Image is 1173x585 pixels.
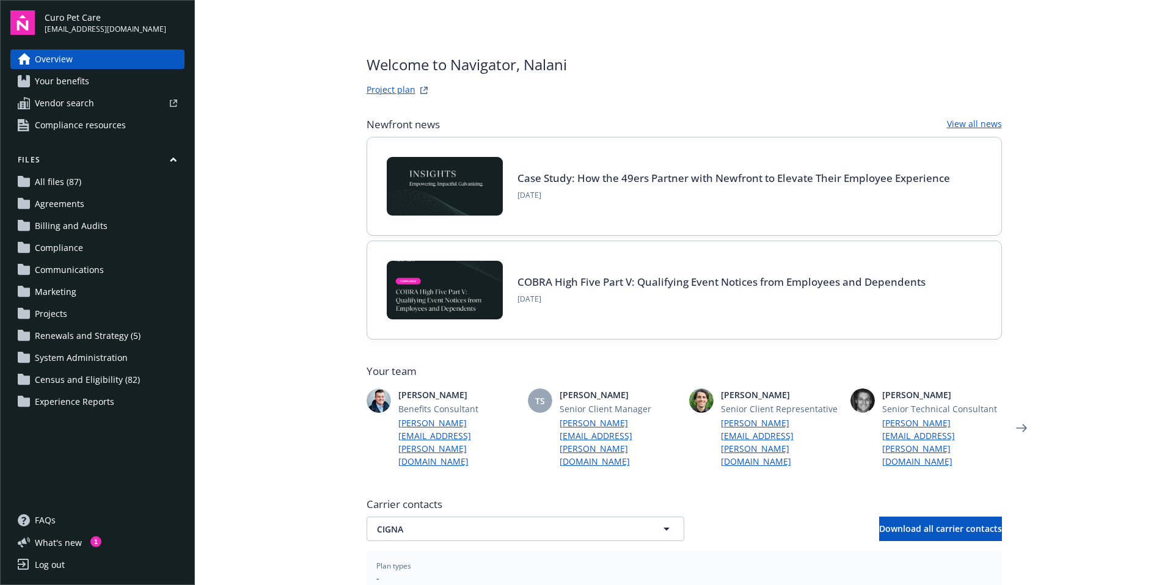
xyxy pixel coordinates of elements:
[10,392,185,412] a: Experience Reports
[517,275,926,289] a: COBRA High Five Part V: Qualifying Event Notices from Employees and Dependents
[10,93,185,113] a: Vendor search
[721,402,841,415] span: Senior Client Representative
[35,71,89,91] span: Your benefits
[367,364,1002,379] span: Your team
[517,171,950,185] a: Case Study: How the 49ers Partner with Newfront to Elevate Their Employee Experience
[882,402,1002,415] span: Senior Technical Consultant
[721,388,841,401] span: [PERSON_NAME]
[882,388,1002,401] span: [PERSON_NAME]
[45,24,166,35] span: [EMAIL_ADDRESS][DOMAIN_NAME]
[398,388,518,401] span: [PERSON_NAME]
[10,154,185,170] button: Files
[398,416,518,468] a: [PERSON_NAME][EMAIL_ADDRESS][PERSON_NAME][DOMAIN_NAME]
[879,517,1002,541] button: Download all carrier contacts
[10,326,185,346] a: Renewals and Strategy (5)
[850,388,875,413] img: photo
[35,304,67,324] span: Projects
[10,71,185,91] a: Your benefits
[387,157,503,216] img: Card Image - INSIGHTS copy.png
[10,216,185,236] a: Billing and Audits
[45,10,185,35] button: Curo Pet Care[EMAIL_ADDRESS][DOMAIN_NAME]
[35,536,82,549] span: What ' s new
[10,115,185,135] a: Compliance resources
[367,83,415,98] a: Project plan
[35,348,128,368] span: System Administration
[10,172,185,192] a: All files (87)
[367,517,684,541] button: CIGNA
[367,497,1002,512] span: Carrier contacts
[560,388,679,401] span: [PERSON_NAME]
[35,115,126,135] span: Compliance resources
[35,216,108,236] span: Billing and Audits
[35,172,81,192] span: All files (87)
[35,392,114,412] span: Experience Reports
[35,260,104,280] span: Communications
[35,49,73,69] span: Overview
[387,261,503,319] img: BLOG-Card Image - Compliance - COBRA High Five Pt 5 - 09-11-25.jpg
[10,260,185,280] a: Communications
[35,282,76,302] span: Marketing
[35,326,141,346] span: Renewals and Strategy (5)
[1012,418,1031,438] a: Next
[367,54,567,76] span: Welcome to Navigator , Nalani
[398,402,518,415] span: Benefits Consultant
[367,117,440,132] span: Newfront news
[377,523,631,536] span: CIGNA
[367,388,391,413] img: photo
[535,394,545,407] span: TS
[90,536,101,547] div: 1
[35,370,140,390] span: Census and Eligibility (82)
[10,49,185,69] a: Overview
[10,348,185,368] a: System Administration
[35,555,65,575] div: Log out
[35,511,56,530] span: FAQs
[35,194,84,214] span: Agreements
[10,194,185,214] a: Agreements
[45,11,166,24] span: Curo Pet Care
[517,190,950,201] span: [DATE]
[35,93,94,113] span: Vendor search
[560,416,679,468] a: [PERSON_NAME][EMAIL_ADDRESS][PERSON_NAME][DOMAIN_NAME]
[721,416,841,468] a: [PERSON_NAME][EMAIL_ADDRESS][PERSON_NAME][DOMAIN_NAME]
[947,117,1002,132] a: View all news
[376,572,992,584] span: -
[10,536,101,549] button: What's new1
[560,402,679,415] span: Senior Client Manager
[10,10,35,35] img: navigator-logo.svg
[882,416,1002,468] a: [PERSON_NAME][EMAIL_ADDRESS][PERSON_NAME][DOMAIN_NAME]
[376,561,992,572] span: Plan types
[417,83,431,98] a: projectPlanWebsite
[689,388,714,413] img: photo
[35,238,83,258] span: Compliance
[517,294,926,305] span: [DATE]
[879,523,1002,534] span: Download all carrier contacts
[10,370,185,390] a: Census and Eligibility (82)
[10,304,185,324] a: Projects
[10,238,185,258] a: Compliance
[10,282,185,302] a: Marketing
[10,511,185,530] a: FAQs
